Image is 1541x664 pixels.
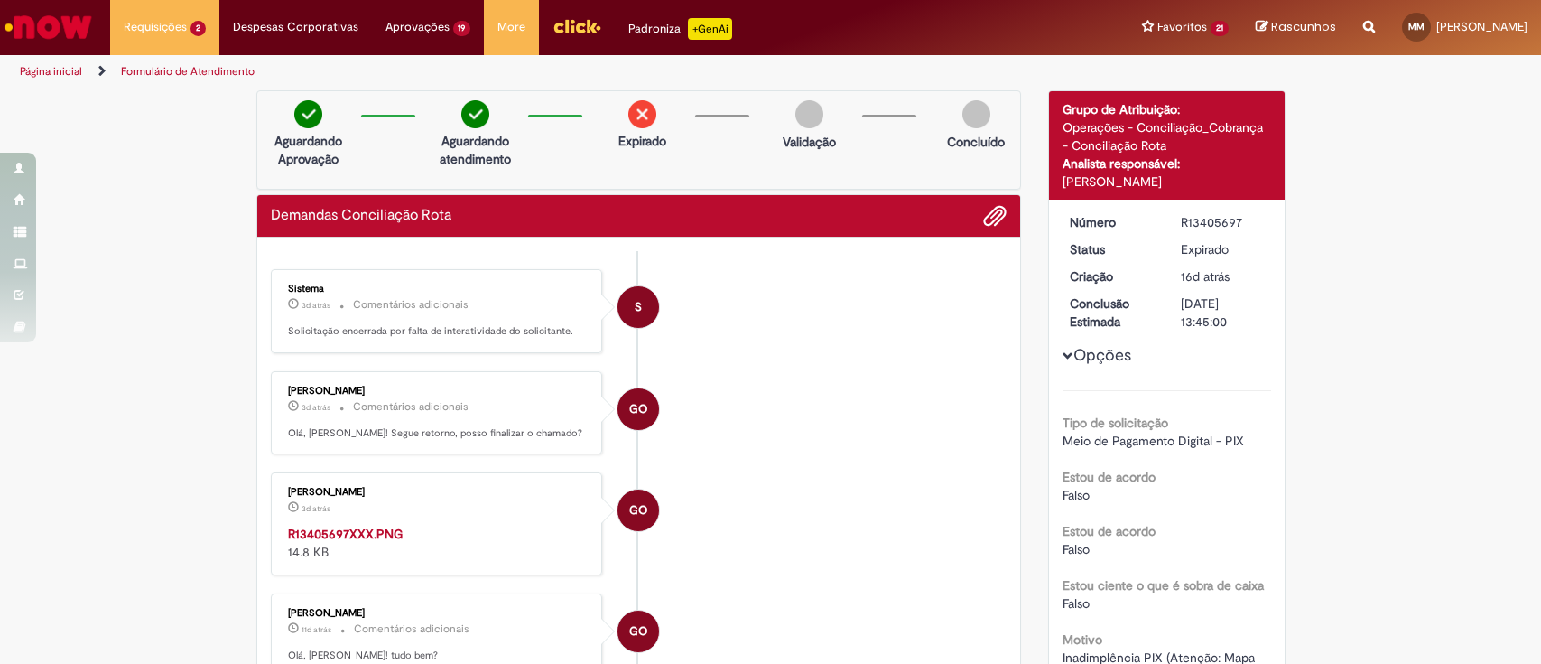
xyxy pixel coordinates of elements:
div: Padroniza [628,18,732,40]
div: R13405697 [1181,213,1265,231]
span: 16d atrás [1181,268,1230,285]
span: Falso [1063,541,1090,557]
span: S [635,285,642,329]
span: 21 [1211,21,1229,36]
small: Comentários adicionais [354,622,469,637]
span: 3d atrás [302,300,330,311]
p: +GenAi [688,18,732,40]
span: GO [629,489,647,532]
div: [DATE] 13:45:00 [1181,295,1265,331]
dt: Criação [1056,267,1167,285]
div: Grupo de Atribuição: [1063,100,1271,118]
div: 14.8 KB [288,525,589,561]
b: Estou de acordo [1063,523,1156,539]
span: GO [629,388,647,431]
time: 25/08/2025 17:28:09 [302,503,330,514]
img: click_logo_yellow_360x200.png [552,13,601,40]
div: [PERSON_NAME] [288,386,589,397]
div: Gustavo Oliveira [617,611,659,652]
span: Aprovações [385,18,450,36]
span: 19 [453,21,471,36]
p: Olá, [PERSON_NAME]! Segue retorno, posso finalizar o chamado? [288,426,589,441]
ul: Trilhas de página [14,55,1014,89]
time: 25/08/2025 17:33:50 [302,402,330,413]
p: Aguardando Aprovação [265,132,352,168]
img: ServiceNow [2,9,95,45]
b: Estou de acordo [1063,469,1156,485]
span: Rascunhos [1271,18,1336,35]
div: Sistema [288,284,589,295]
span: 3d atrás [302,503,330,514]
h2: Demandas Conciliação Rota Histórico de tíquete [271,208,451,224]
a: Página inicial [20,64,82,79]
dt: Status [1056,240,1167,258]
b: Estou ciente o que é sobra de caixa [1063,577,1264,594]
p: Concluído [947,133,1005,151]
dt: Conclusão Estimada [1056,295,1167,331]
time: 26/08/2025 14:15:44 [302,300,330,311]
p: Solicitação encerrada por falta de interatividade do solicitante. [288,324,589,339]
span: More [497,18,525,36]
div: Analista responsável: [1063,154,1271,173]
dt: Número [1056,213,1167,231]
span: MM [1408,21,1425,33]
div: [PERSON_NAME] [288,608,589,619]
span: Requisições [124,18,187,36]
img: img-circle-grey.png [962,100,990,128]
span: Falso [1063,487,1090,503]
time: 18/08/2025 16:15:44 [302,624,331,635]
img: check-circle-green.png [294,100,322,128]
div: Gustavo Oliveira [617,490,659,531]
button: Adicionar anexos [983,204,1007,228]
small: Comentários adicionais [353,297,469,313]
img: remove.png [628,100,656,128]
span: Meio de Pagamento Digital - PIX [1063,433,1244,449]
a: Rascunhos [1256,19,1336,36]
span: Favoritos [1157,18,1207,36]
small: Comentários adicionais [353,399,469,415]
b: Motivo [1063,631,1102,648]
a: Formulário de Atendimento [121,64,255,79]
p: Aguardando atendimento [432,132,519,168]
div: System [617,286,659,328]
div: Expirado [1181,240,1265,258]
img: check-circle-green.png [461,100,489,128]
span: 2 [190,21,206,36]
img: img-circle-grey.png [795,100,823,128]
a: R13405697XXX.PNG [288,526,403,542]
span: [PERSON_NAME] [1436,19,1527,34]
div: Gustavo Oliveira [617,388,659,430]
p: Expirado [618,132,666,150]
span: Despesas Corporativas [233,18,358,36]
div: Operações - Conciliação_Cobrança - Conciliação Rota [1063,118,1271,154]
time: 12/08/2025 17:44:54 [1181,268,1230,285]
span: 11d atrás [302,624,331,635]
div: 12/08/2025 17:44:54 [1181,267,1265,285]
span: 3d atrás [302,402,330,413]
div: [PERSON_NAME] [288,487,589,498]
span: Falso [1063,595,1090,612]
b: Tipo de solicitação [1063,415,1168,431]
p: Validação [783,133,836,151]
span: GO [629,610,647,653]
div: [PERSON_NAME] [1063,173,1271,191]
